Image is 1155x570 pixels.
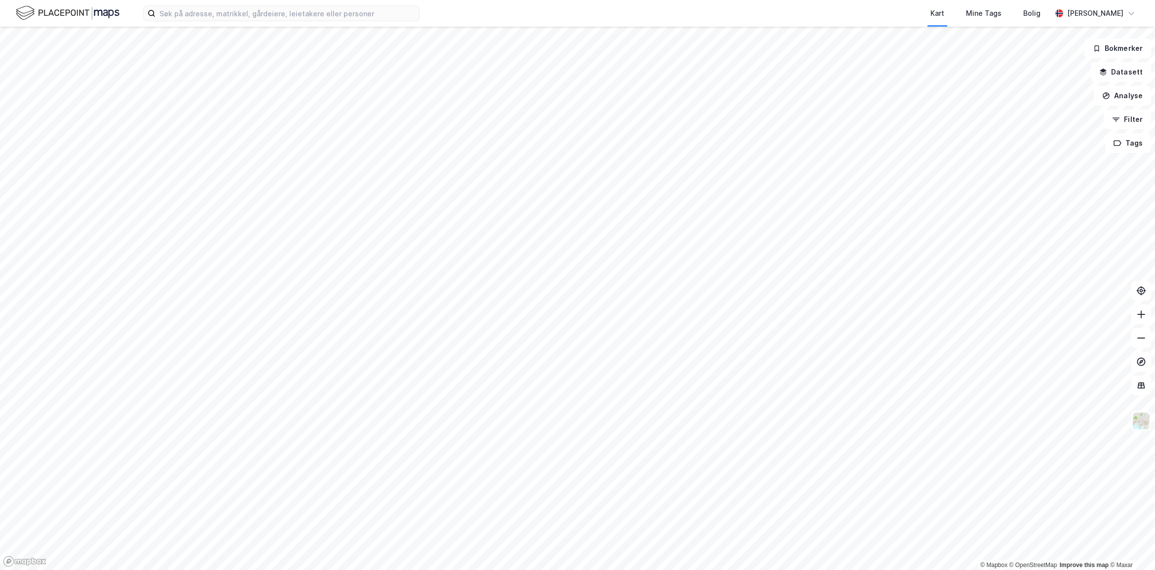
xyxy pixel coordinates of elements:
img: Z [1132,412,1151,430]
button: Tags [1105,133,1151,153]
div: Bolig [1023,7,1040,19]
input: Søk på adresse, matrikkel, gårdeiere, leietakere eller personer [155,6,419,21]
a: OpenStreetMap [1009,562,1057,569]
button: Analyse [1094,86,1151,106]
a: Improve this map [1060,562,1109,569]
a: Mapbox [980,562,1007,569]
a: Mapbox homepage [3,556,46,567]
button: Filter [1104,110,1151,129]
div: Kart [930,7,944,19]
button: Bokmerker [1084,38,1151,58]
img: logo.f888ab2527a4732fd821a326f86c7f29.svg [16,4,119,22]
button: Datasett [1091,62,1151,82]
iframe: Chat Widget [1106,523,1155,570]
div: Kontrollprogram for chat [1106,523,1155,570]
div: [PERSON_NAME] [1067,7,1123,19]
div: Mine Tags [966,7,1001,19]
